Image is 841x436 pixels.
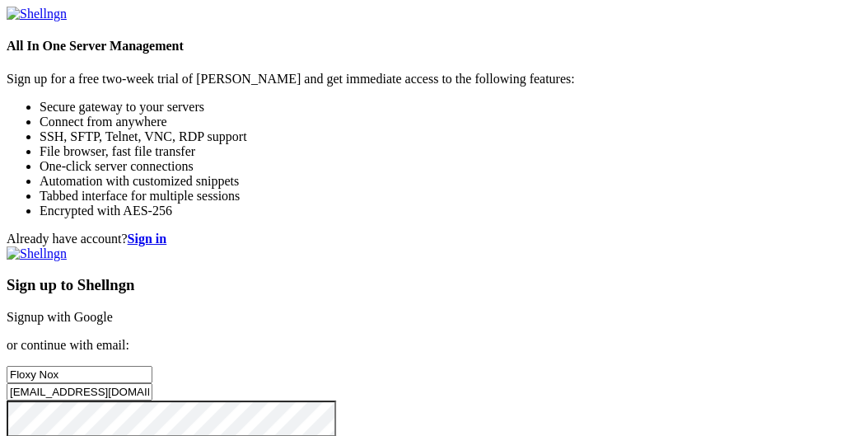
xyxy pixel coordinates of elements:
a: Signup with Google [7,310,113,324]
h3: Sign up to Shellngn [7,276,834,294]
li: Automation with customized snippets [40,174,834,189]
div: Already have account? [7,232,834,246]
li: File browser, fast file transfer [40,144,834,159]
p: or continue with email: [7,338,834,353]
li: Tabbed interface for multiple sessions [40,189,834,204]
li: Secure gateway to your servers [40,100,834,115]
a: Sign in [128,232,167,246]
p: Sign up for a free two-week trial of [PERSON_NAME] and get immediate access to the following feat... [7,72,834,87]
input: Full name [7,366,152,383]
li: SSH, SFTP, Telnet, VNC, RDP support [40,129,834,144]
img: Shellngn [7,7,67,21]
li: Connect from anywhere [40,115,834,129]
img: Shellngn [7,246,67,261]
li: Encrypted with AES-256 [40,204,834,218]
h4: All In One Server Management [7,39,834,54]
li: One-click server connections [40,159,834,174]
input: Email address [7,383,152,401]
